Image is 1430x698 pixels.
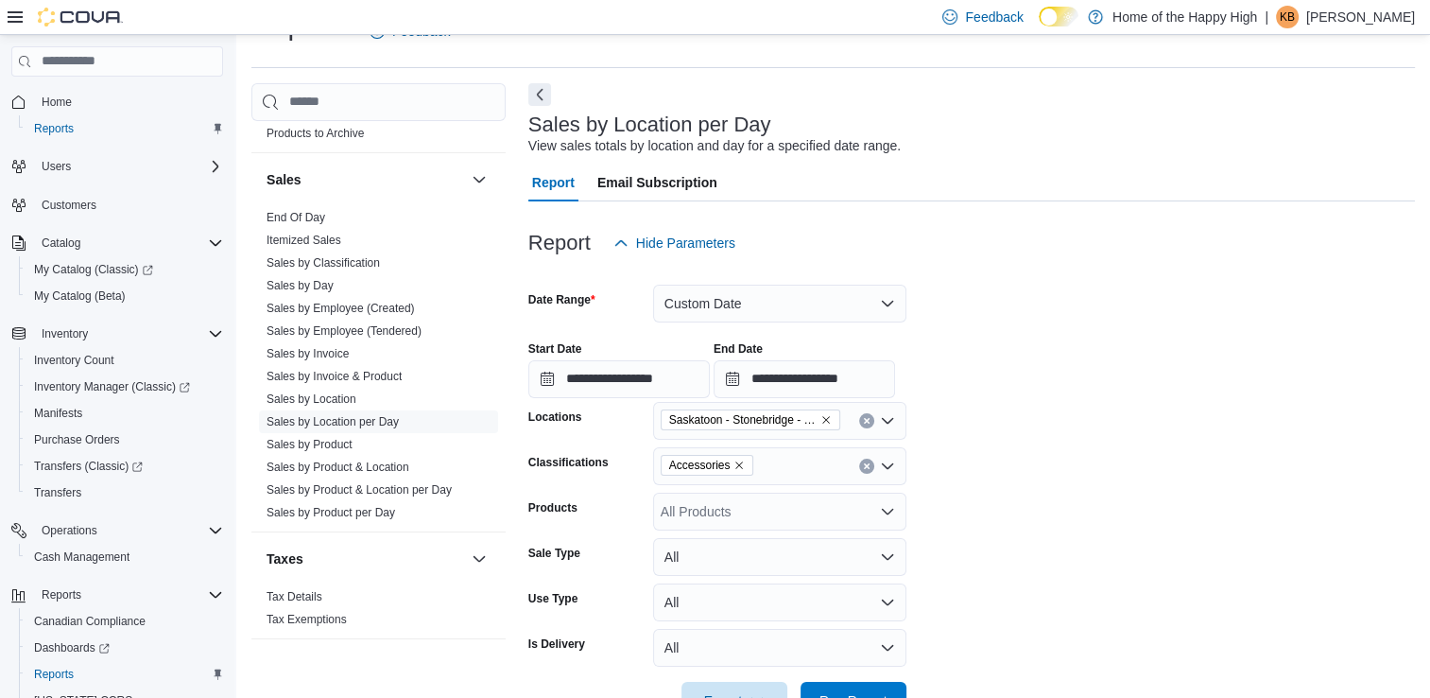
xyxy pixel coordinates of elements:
span: KB [1280,6,1295,28]
span: My Catalog (Classic) [34,262,153,277]
button: Hide Parameters [606,224,743,262]
span: Feedback [965,8,1023,26]
span: My Catalog (Beta) [26,285,223,307]
a: Sales by Product & Location [267,461,409,474]
span: Dark Mode [1039,26,1040,27]
a: Purchase Orders [26,428,128,451]
button: Reports [19,115,231,142]
span: Sales by Location [267,392,356,407]
a: My Catalog (Beta) [26,285,133,307]
a: Inventory Manager (Classic) [26,375,198,398]
span: Cash Management [26,546,223,568]
h3: Taxes [267,550,303,568]
button: Inventory [4,321,231,347]
span: Sales by Invoice & Product [267,369,402,384]
span: Inventory Manager (Classic) [26,375,223,398]
span: Inventory [34,323,223,345]
a: Sales by Employee (Created) [267,302,415,315]
button: Users [34,155,78,178]
button: Home [4,88,231,115]
a: End Of Day [267,211,325,224]
label: Sale Type [528,546,580,561]
button: Taxes [468,548,491,570]
a: Sales by Product [267,438,353,451]
div: Taxes [251,585,506,638]
button: Inventory Count [19,347,231,374]
span: Inventory Manager (Classic) [34,379,190,394]
button: Open list of options [880,504,895,519]
button: Open list of options [880,413,895,428]
span: Transfers (Classic) [26,455,223,478]
button: Remove Saskatoon - Stonebridge - Fire & Flower from selection in this group [820,414,832,426]
div: View sales totals by location and day for a specified date range. [528,136,901,156]
a: Home [34,91,79,113]
button: Users [4,153,231,180]
button: Sales [267,170,464,189]
a: Inventory Count [26,349,122,372]
button: Operations [34,519,105,542]
a: My Catalog (Classic) [26,258,161,281]
label: Products [528,500,577,515]
span: My Catalog (Classic) [26,258,223,281]
div: Sales [251,206,506,532]
span: Tax Details [267,589,322,604]
h3: Report [528,232,591,254]
a: Transfers (Classic) [26,455,150,478]
span: Saskatoon - Stonebridge - Fire & Flower [669,410,817,429]
span: Canadian Compliance [26,610,223,633]
a: Sales by Invoice [267,347,349,360]
label: Classifications [528,455,609,470]
button: My Catalog (Beta) [19,283,231,309]
a: Reports [26,117,81,140]
button: Clear input [859,413,874,428]
button: All [653,629,906,667]
span: End Of Day [267,210,325,225]
h3: Sales by Location per Day [528,113,771,136]
span: Customers [34,193,223,217]
button: Taxes [267,550,464,568]
span: Sales by Product per Day [267,505,395,520]
button: Operations [4,517,231,544]
a: Transfers (Classic) [19,453,231,480]
span: Saskatoon - Stonebridge - Fire & Flower [661,410,840,430]
div: Katelynd Bartelen [1276,6,1299,28]
span: Tax Exemptions [267,612,347,627]
button: Cash Management [19,544,231,570]
span: Accessories [661,455,754,476]
span: Manifests [26,402,223,425]
a: Sales by Product & Location per Day [267,483,452,497]
button: Next [528,83,551,106]
span: Home [34,90,223,113]
span: Canadian Compliance [34,614,146,629]
span: Reports [26,117,223,140]
button: Catalog [4,230,231,256]
span: Sales by Product & Location [267,460,409,475]
a: Sales by Location [267,393,356,406]
span: Operations [34,519,223,542]
span: Reports [42,587,81,602]
a: Sales by Employee (Tendered) [267,324,422,338]
button: Catalog [34,232,88,254]
span: Reports [34,121,74,136]
span: Catalog [34,232,223,254]
button: Purchase Orders [19,427,231,453]
a: Dashboards [26,637,117,659]
a: Manifests [26,402,90,425]
h3: Sales [267,170,302,189]
p: Home of the Happy High [1112,6,1257,28]
label: Use Type [528,591,577,606]
button: Clear input [859,459,874,474]
span: Reports [26,663,223,686]
label: End Date [714,341,763,357]
button: Custom Date [653,285,906,323]
span: Transfers [26,481,223,504]
p: [PERSON_NAME] [1306,6,1415,28]
button: Reports [4,582,231,608]
span: Inventory [42,326,88,341]
span: Inventory Count [26,349,223,372]
span: Sales by Invoice [267,346,349,361]
input: Press the down key to open a popover containing a calendar. [714,360,895,398]
a: Canadian Compliance [26,610,153,633]
label: Date Range [528,292,595,307]
span: Users [42,159,71,174]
